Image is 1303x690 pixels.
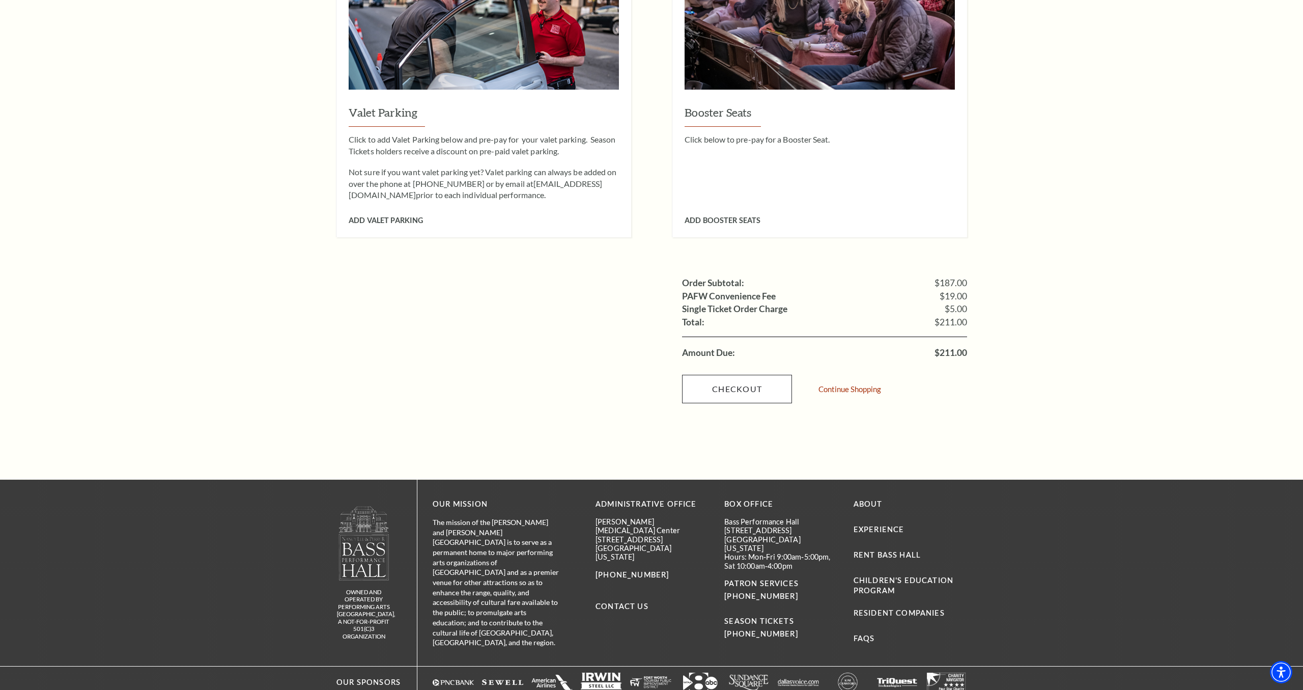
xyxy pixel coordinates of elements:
[724,553,838,570] p: Hours: Mon-Fri 9:00am-5:00pm, Sat 10:00am-4:00pm
[682,348,735,357] label: Amount Due:
[682,375,792,403] a: Checkout
[682,292,776,301] label: PAFW Convenience Fee
[433,498,560,511] p: OUR MISSION
[934,318,967,327] span: $211.00
[854,500,883,508] a: About
[854,576,953,595] a: Children's Education Program
[945,305,967,314] span: $5.00
[854,550,921,559] a: Rent Bass Hall
[327,676,401,689] p: Our Sponsors
[596,602,648,611] a: Contact Us
[349,167,619,201] p: Not sure if you want valet parking yet? Valet parking can always be added on over the phone at [P...
[724,603,838,641] p: SEASON TICKETS [PHONE_NUMBER]
[724,498,838,511] p: BOX OFFICE
[724,517,838,526] p: Bass Performance Hall
[724,577,838,603] p: PATRON SERVICES [PHONE_NUMBER]
[596,569,709,582] p: [PHONE_NUMBER]
[596,544,709,562] p: [GEOGRAPHIC_DATA][US_STATE]
[940,292,967,301] span: $19.00
[596,498,709,511] p: Administrative Office
[854,525,904,534] a: Experience
[338,506,390,581] img: owned and operated by Performing Arts Fort Worth, A NOT-FOR-PROFIT 501(C)3 ORGANIZATION
[724,535,838,553] p: [GEOGRAPHIC_DATA][US_STATE]
[596,535,709,544] p: [STREET_ADDRESS]
[349,105,619,127] h3: Valet Parking
[854,609,945,617] a: Resident Companies
[818,385,881,393] a: Continue Shopping
[337,589,390,641] p: owned and operated by Performing Arts [GEOGRAPHIC_DATA], A NOT-FOR-PROFIT 501(C)3 ORGANIZATION
[433,517,560,648] p: The mission of the [PERSON_NAME] and [PERSON_NAME][GEOGRAPHIC_DATA] is to serve as a permanent ho...
[685,105,955,127] h3: Booster Seats
[682,318,704,327] label: Total:
[596,517,709,535] p: [PERSON_NAME][MEDICAL_DATA] Center
[682,305,787,314] label: Single Ticket Order Charge
[685,134,955,145] p: Click below to pre-pay for a Booster Seat.
[349,134,619,157] p: Click to add Valet Parking below and pre-pay for your valet parking. Season Tickets holders recei...
[724,526,838,535] p: [STREET_ADDRESS]
[682,279,744,288] label: Order Subtotal:
[685,216,760,225] span: Add Booster Seats
[349,216,423,225] span: Add Valet Parking
[934,348,967,357] span: $211.00
[854,634,875,643] a: FAQs
[934,279,967,288] span: $187.00
[1270,661,1292,683] div: Accessibility Menu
